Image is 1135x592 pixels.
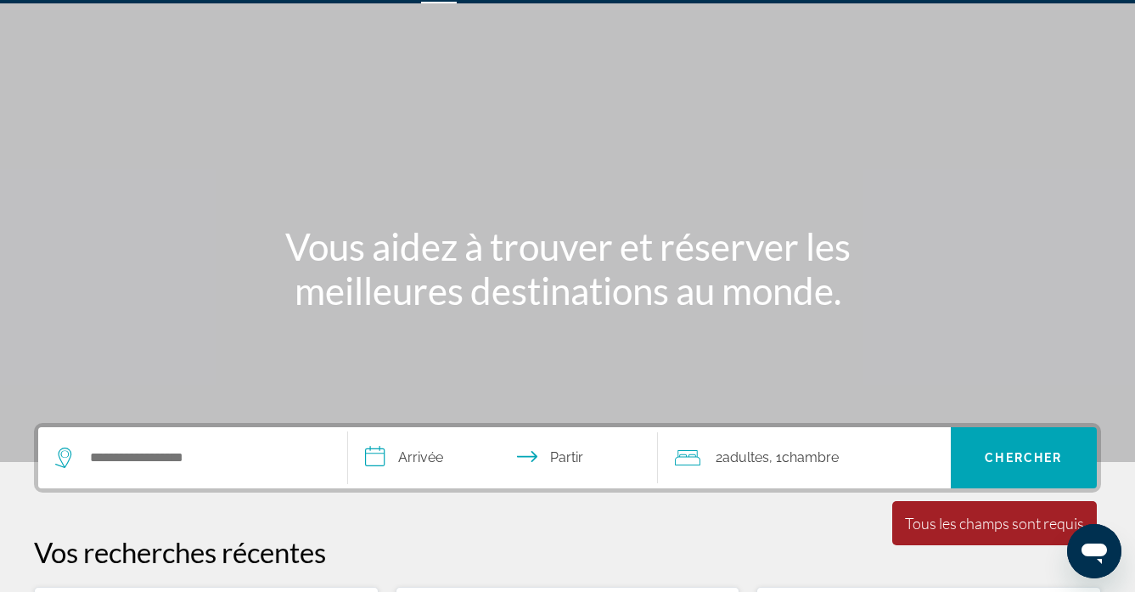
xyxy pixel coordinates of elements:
[769,449,782,465] font: , 1
[722,449,769,465] font: adultes
[985,451,1062,465] font: Chercher
[34,535,326,569] font: Vos recherches récentes
[716,449,722,465] font: 2
[658,427,951,488] button: Voyageurs : 2 adultes, 0 enfants
[348,427,658,488] button: Dates d'arrivée et de départ
[905,514,1084,533] div: Tous les champs sont requis
[285,224,851,313] font: Vous aidez à trouver et réserver les meilleures destinations au monde.
[38,427,1097,488] div: Widget de recherche
[951,427,1097,488] button: Chercher
[782,449,839,465] font: Chambre
[1067,524,1121,578] iframe: Bouton de lancement de la fenêtre de messagerie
